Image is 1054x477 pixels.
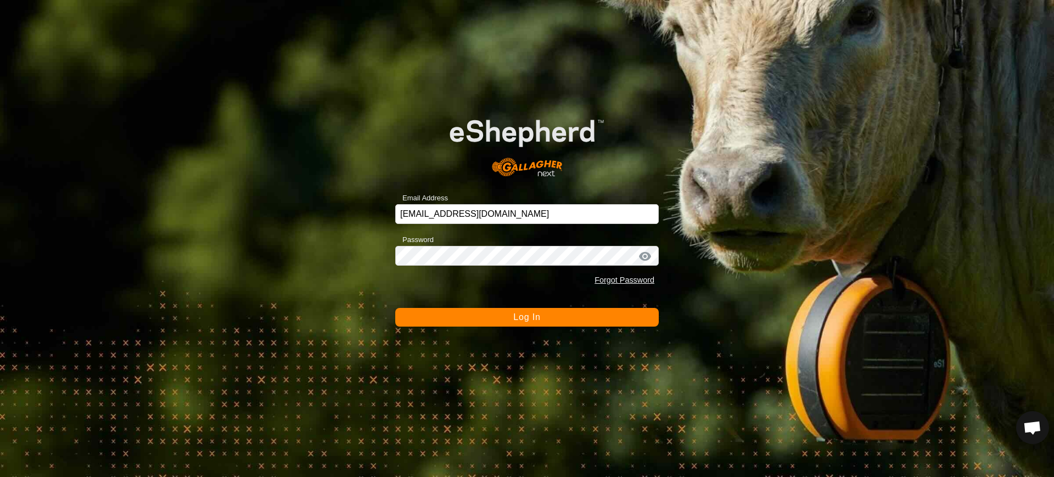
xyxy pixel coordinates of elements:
img: E-shepherd Logo [422,98,632,188]
span: Log In [513,312,540,322]
button: Log In [395,308,659,327]
label: Password [395,234,434,245]
input: Email Address [395,204,659,224]
label: Email Address [395,193,448,204]
div: Chat abierto [1016,411,1049,444]
a: Forgot Password [595,276,654,284]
